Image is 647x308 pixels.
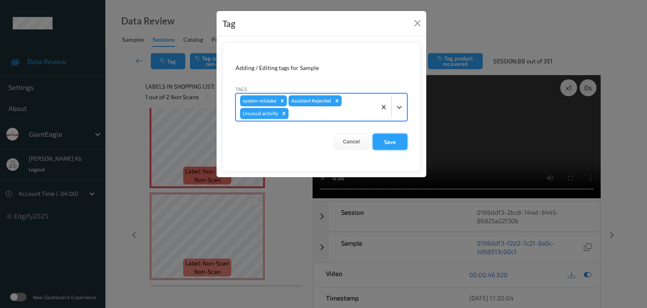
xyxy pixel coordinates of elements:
div: Remove Assistant Rejected [332,95,342,106]
div: Remove system-mistake [278,95,287,106]
button: Save [373,134,407,150]
button: Cancel [334,134,369,150]
div: Remove Unusual activity [279,108,289,119]
button: Close [412,17,423,29]
label: Tags [235,85,247,93]
div: Tag [222,17,235,30]
div: system-mistake [240,95,278,106]
div: Assistant Rejected [289,95,332,106]
div: Adding / Editing tags for Sample [235,64,407,72]
div: Unusual activity [240,108,279,119]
